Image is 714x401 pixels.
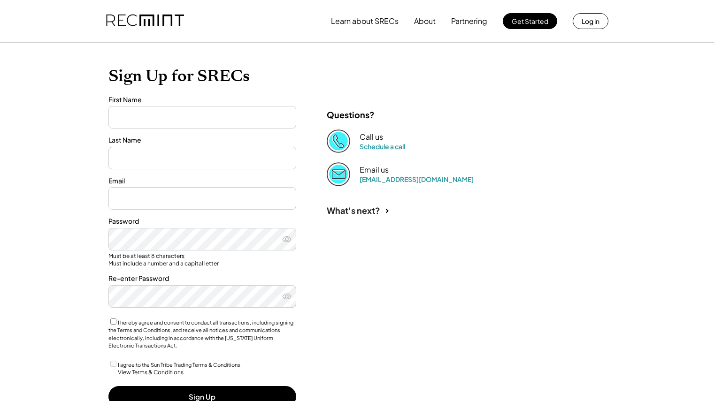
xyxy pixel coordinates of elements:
[108,252,296,267] div: Must be at least 8 characters Must include a number and a capital letter
[108,274,296,283] div: Re-enter Password
[360,132,383,142] div: Call us
[108,95,296,105] div: First Name
[451,12,487,30] button: Partnering
[327,129,350,153] img: Phone%20copy%403x.png
[108,217,296,226] div: Password
[118,369,184,377] div: View Terms & Conditions
[331,12,399,30] button: Learn about SRECs
[360,165,389,175] div: Email us
[327,109,375,120] div: Questions?
[327,205,380,216] div: What's next?
[360,142,405,151] a: Schedule a call
[118,362,242,368] label: I agree to the Sun Tribe Trading Terms & Conditions.
[108,136,296,145] div: Last Name
[108,176,296,186] div: Email
[108,66,606,86] h1: Sign Up for SRECs
[327,162,350,186] img: Email%202%403x.png
[360,175,474,183] a: [EMAIL_ADDRESS][DOMAIN_NAME]
[106,5,184,37] img: recmint-logotype%403x.png
[108,319,293,349] label: I hereby agree and consent to conduct all transactions, including signing the Terms and Condition...
[573,13,608,29] button: Log in
[503,13,557,29] button: Get Started
[414,12,436,30] button: About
